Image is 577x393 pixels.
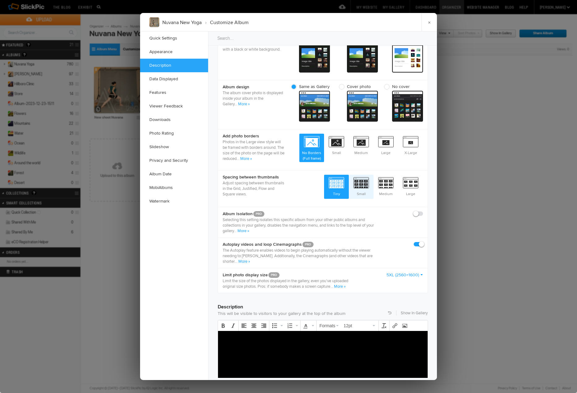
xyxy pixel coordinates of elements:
a: PRO [268,272,280,278]
a: Photo Rating [140,127,208,140]
div: Font Sizes [341,321,378,330]
li: Customize Album [202,17,249,28]
b: Limit photo display size [223,272,353,278]
img: Nuvana_unedited_New_-226.jpg [149,17,159,27]
p: Adjust spacing between thumbnails in the Grid, Justified, Flow and Square views. [223,180,284,197]
a: PRO [253,211,264,217]
h3: Description [218,298,428,311]
a: Data Displayed [140,72,208,86]
a: Watermark [140,194,208,208]
div: Align right [259,321,268,330]
input: Search... [208,31,438,45]
span: Medium [349,134,374,157]
span: ... [330,284,334,289]
span: cover From gallery - dark [347,91,378,122]
div: Numbered list [285,321,300,330]
a: 5XL (2560×1600) [387,272,423,278]
span: X-Large [398,134,423,157]
a: Album Date [140,167,208,181]
span: Large [374,134,398,157]
span: Large [398,175,423,198]
p: Selecting this setting isolates this specific album from your other public albums and collections... [223,217,383,234]
iframe: Rich Text Area. Press ALT-F9 for menu. Press ALT-F10 for toolbar. Press ALT-0 for help [218,331,428,378]
span: .. [235,228,237,233]
b: Autoplay videos and loop Cinemagraphs [223,241,383,248]
div: Align left [239,321,249,330]
p: Photos in the Large view style will be framed with borders around. The size of the photo on the p... [223,139,284,161]
p: The Autoplay feature enables videos to begin playing automatically without the viewer needing to ... [223,248,383,264]
li: Nuvana New Yoga [162,17,202,28]
span: Cover photo [339,84,375,90]
div: Italic [229,321,238,330]
a: Appearance [140,45,208,59]
b: Album design [223,84,284,90]
div: Bullet list [270,321,284,330]
a: More » [237,228,249,233]
span: No cover [384,84,420,90]
span: No Borders (Full frame) [299,134,324,162]
span: Small [349,175,374,198]
a: More » [238,259,250,264]
a: Slideshow [140,140,208,154]
b: Spacing between thumbnails [223,174,284,180]
b: Album Isolation [223,211,383,217]
span: Medium [374,175,398,198]
a: Revert [388,311,391,315]
span: ... [237,156,240,161]
span: cover From gallery - dark [299,91,330,122]
a: More » [240,156,252,161]
span: .. [235,102,238,107]
a: Viewer Feedback [140,99,208,113]
a: Downloads [140,113,208,127]
a: × [421,13,437,31]
span: Formats [319,323,335,328]
p: This will be visible to visitors to your gallery at the top of the album [218,311,428,317]
a: More » [334,284,346,289]
p: Limit the size of the photos displayed in the gallery, even you’ve uploaded original size photos.... [223,278,353,289]
span: Same as Gallery [291,84,330,90]
p: The album cover photo is displayed inside your album in the Gallery. [223,90,284,107]
div: Insert/edit link [390,321,400,330]
a: Quick Settings [140,31,208,45]
span: 12pt [344,323,371,329]
div: Text color [301,321,316,330]
a: PRO [302,242,314,247]
div: Align center [249,321,259,330]
a: Description [140,59,208,72]
a: Show In Gallery [401,310,428,316]
span: Small [324,134,349,157]
a: Privacy and Security [140,154,208,167]
div: Clear formatting [379,321,389,330]
span: cover From gallery - dark [392,91,423,122]
span: Tiny [324,175,349,198]
a: Features [140,86,208,99]
a: MobiAlbums [140,181,208,194]
span: ... [235,259,238,264]
p: Select one of two color schemes with a black or white background. [223,41,284,52]
div: Insert/edit image [400,321,409,330]
div: Bold [219,321,228,330]
a: More » [238,102,250,107]
b: Add photo borders [223,133,284,139]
